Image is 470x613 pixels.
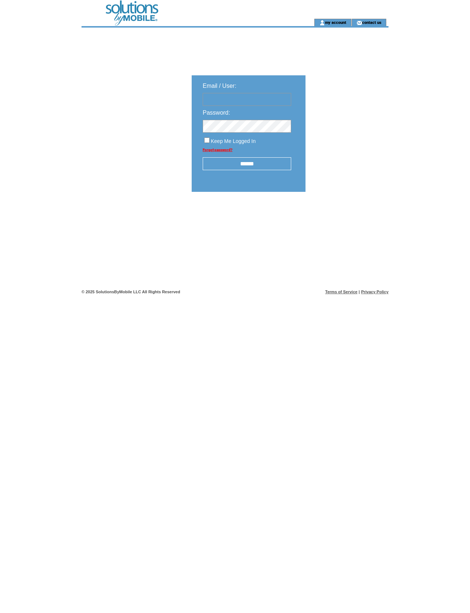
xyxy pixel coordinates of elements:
[203,110,230,116] span: Password:
[203,148,232,152] a: Forgot password?
[203,83,236,89] span: Email / User:
[362,20,382,25] a: contact us
[357,20,362,26] img: contact_us_icon.gif
[325,20,346,25] a: my account
[319,20,325,26] img: account_icon.gif
[325,290,358,294] a: Terms of Service
[361,290,388,294] a: Privacy Policy
[327,210,364,219] img: transparent.png
[359,290,360,294] span: |
[211,138,256,144] span: Keep Me Logged In
[82,290,180,294] span: © 2025 SolutionsByMobile LLC All Rights Reserved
